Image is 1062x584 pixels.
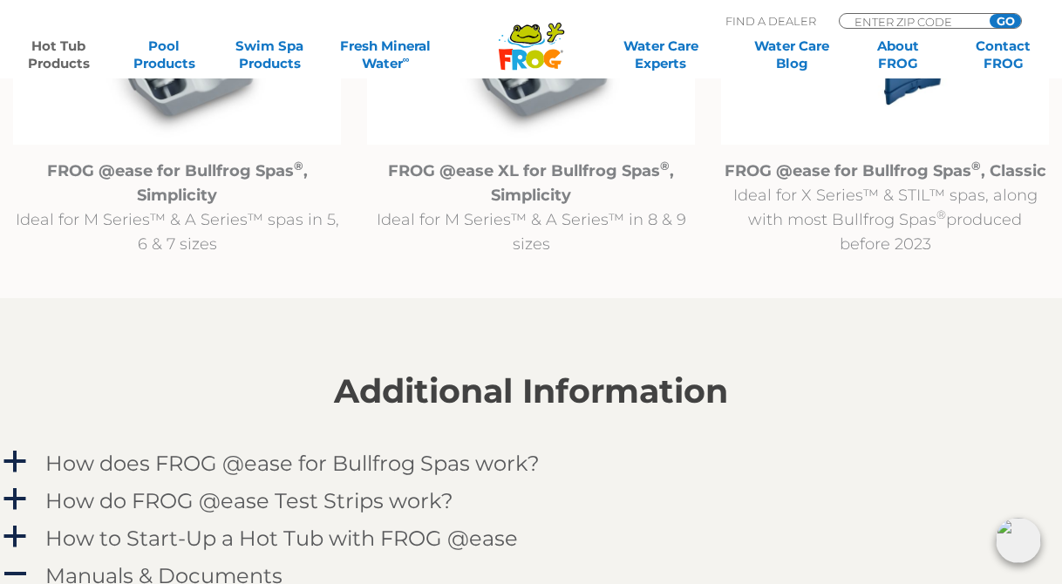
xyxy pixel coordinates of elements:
span: a [2,486,28,513]
h4: How do FROG @ease Test Strips work? [45,489,453,513]
sup: ® [294,159,303,173]
sup: ® [660,159,670,173]
h4: How to Start-Up a Hot Tub with FROG @ease [45,526,518,550]
p: Ideal for X Series™ & STIL™ spas, along with most Bullfrog Spas produced before 2023 [721,159,1049,256]
sup: ® [936,207,946,221]
a: Water CareBlog [751,37,833,72]
img: openIcon [996,518,1041,563]
sup: ® [971,159,981,173]
strong: FROG @ease for Bullfrog Spas , Simplicity [47,161,308,205]
span: a [2,449,28,475]
p: Ideal for M Series™ & A Series™ in 8 & 9 sizes [367,159,695,256]
sup: ∞ [403,53,410,65]
a: Water CareExperts [594,37,727,72]
a: Fresh MineralWater∞ [334,37,437,72]
strong: FROG @ease XL for Bullfrog Spas , Simplicity [388,161,674,205]
span: a [2,524,28,550]
a: ContactFROG [963,37,1045,72]
a: PoolProducts [123,37,205,72]
input: Zip Code Form [853,14,970,29]
a: Swim SpaProducts [228,37,310,72]
a: Hot TubProducts [17,37,99,72]
a: AboutFROG [857,37,939,72]
input: GO [990,14,1021,28]
p: Find A Dealer [725,13,816,29]
strong: FROG @ease for Bullfrog Spas , Classic [725,161,1046,180]
h4: How does FROG @ease for Bullfrog Spas work? [45,452,540,475]
p: Ideal for M Series™ & A Series™ spas in 5, 6 & 7 sizes [13,159,341,256]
